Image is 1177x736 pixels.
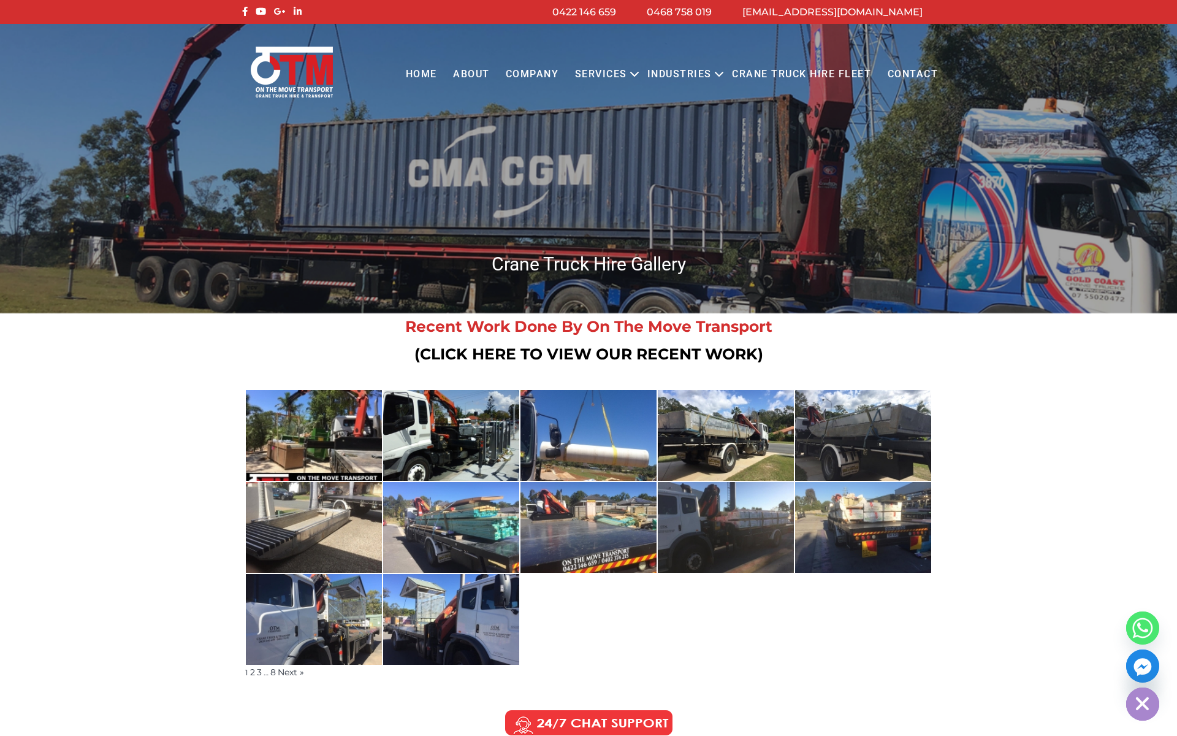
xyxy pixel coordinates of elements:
[742,6,923,18] a: [EMAIL_ADDRESS][DOMAIN_NAME]
[264,668,269,677] span: …
[552,6,616,18] a: 0422 146 659
[397,58,444,91] a: Home
[445,58,498,91] a: About
[498,58,567,91] a: COMPANY
[414,345,763,363] a: (CLICK HERE TO VIEW OUR RECENT WORK)
[239,252,938,276] h1: Crane Truck Hire Gallery
[250,667,255,678] a: 2
[278,667,304,678] a: Next »
[257,667,262,678] a: 3
[724,58,879,91] a: Crane Truck Hire Fleet
[647,6,712,18] a: 0468 758 019
[639,58,720,91] a: Industries
[270,667,276,678] a: 8
[248,45,335,99] img: Otmtransport
[405,317,772,335] a: Recent Work Done By On The Move Transport
[567,58,635,91] a: Services
[1126,611,1159,645] a: Whatsapp
[1126,650,1159,683] a: Facebook_Messenger
[879,58,946,91] a: Contact
[245,668,248,677] span: 1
